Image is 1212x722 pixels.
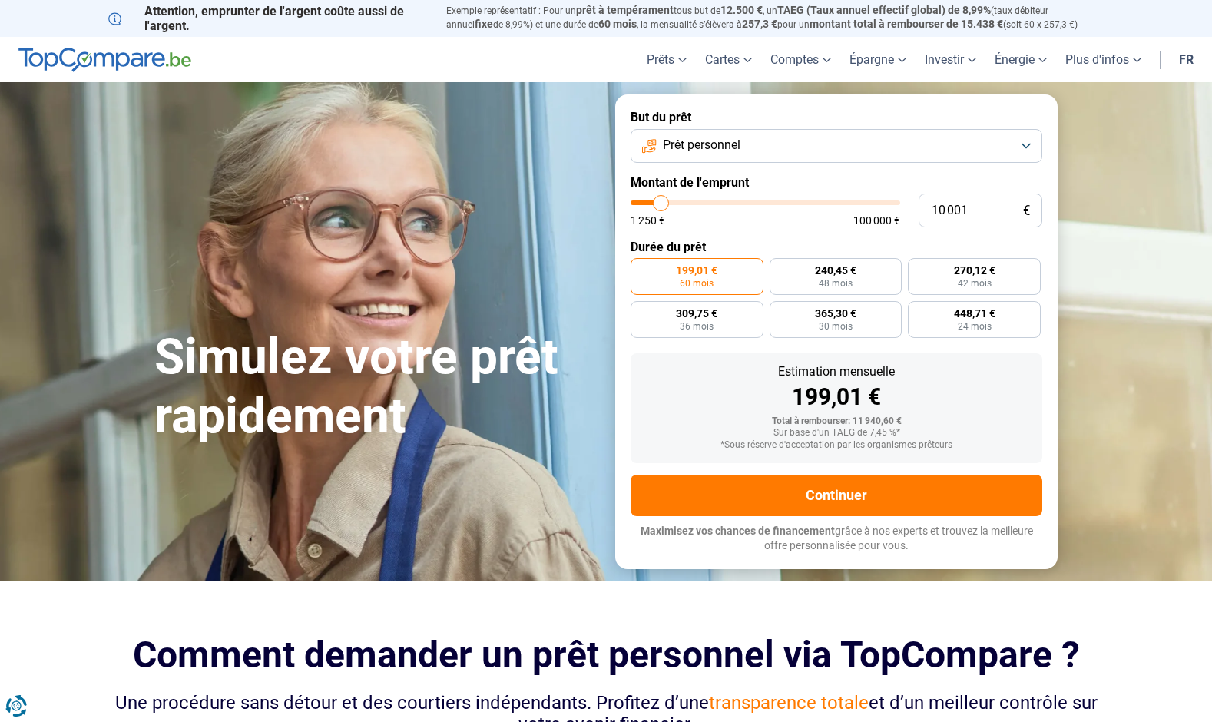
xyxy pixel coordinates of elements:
p: Exemple représentatif : Pour un tous but de , un (taux débiteur annuel de 8,99%) et une durée de ... [446,4,1104,31]
span: 30 mois [819,322,853,331]
span: 60 mois [680,279,714,288]
span: 448,71 € [954,308,995,319]
div: 199,01 € [643,386,1030,409]
a: Énergie [985,37,1056,82]
a: Prêts [637,37,696,82]
span: € [1023,204,1030,217]
span: Prêt personnel [663,137,740,154]
img: TopCompare [18,48,191,72]
span: TAEG (Taux annuel effectif global) de 8,99% [777,4,991,16]
button: Prêt personnel [631,129,1042,163]
span: fixe [475,18,493,30]
h1: Simulez votre prêt rapidement [154,328,597,446]
label: But du prêt [631,110,1042,124]
span: prêt à tempérament [576,4,674,16]
span: 270,12 € [954,265,995,276]
div: *Sous réserve d'acceptation par les organismes prêteurs [643,440,1030,451]
span: 36 mois [680,322,714,331]
h2: Comment demander un prêt personnel via TopCompare ? [108,634,1104,676]
a: fr [1170,37,1203,82]
span: 257,3 € [742,18,777,30]
span: 309,75 € [676,308,717,319]
div: Total à rembourser: 11 940,60 € [643,416,1030,427]
span: 365,30 € [815,308,856,319]
span: 240,45 € [815,265,856,276]
div: Sur base d'un TAEG de 7,45 %* [643,428,1030,439]
span: 12.500 € [720,4,763,16]
span: 48 mois [819,279,853,288]
a: Plus d'infos [1056,37,1151,82]
span: transparence totale [709,692,869,714]
a: Investir [916,37,985,82]
p: Attention, emprunter de l'argent coûte aussi de l'argent. [108,4,428,33]
span: 60 mois [598,18,637,30]
span: 199,01 € [676,265,717,276]
span: montant total à rembourser de 15.438 € [810,18,1003,30]
div: Estimation mensuelle [643,366,1030,378]
span: 24 mois [958,322,992,331]
a: Épargne [840,37,916,82]
p: grâce à nos experts et trouvez la meilleure offre personnalisée pour vous. [631,524,1042,554]
button: Continuer [631,475,1042,516]
a: Comptes [761,37,840,82]
span: 1 250 € [631,215,665,226]
label: Durée du prêt [631,240,1042,254]
span: 42 mois [958,279,992,288]
a: Cartes [696,37,761,82]
label: Montant de l'emprunt [631,175,1042,190]
span: 100 000 € [853,215,900,226]
span: Maximisez vos chances de financement [641,525,835,537]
